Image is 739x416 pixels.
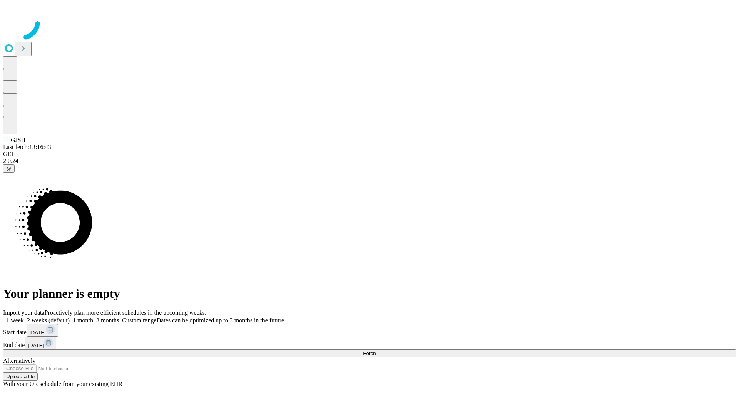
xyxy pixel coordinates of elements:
[122,317,156,324] span: Custom range
[3,349,736,357] button: Fetch
[3,164,15,173] button: @
[3,309,45,316] span: Import your data
[3,144,51,150] span: Last fetch: 13:16:43
[45,309,206,316] span: Proactively plan more efficient schedules in the upcoming weeks.
[73,317,93,324] span: 1 month
[30,330,46,335] span: [DATE]
[3,287,736,301] h1: Your planner is empty
[11,137,25,143] span: GJSH
[28,342,44,348] span: [DATE]
[6,317,24,324] span: 1 week
[3,158,736,164] div: 2.0.241
[27,324,58,337] button: [DATE]
[27,317,70,324] span: 2 weeks (default)
[3,357,35,364] span: Alternatively
[3,324,736,337] div: Start date
[3,372,38,381] button: Upload a file
[3,381,122,387] span: With your OR schedule from your existing EHR
[6,166,12,171] span: @
[96,317,119,324] span: 3 months
[3,151,736,158] div: GEI
[3,337,736,349] div: End date
[157,317,286,324] span: Dates can be optimized up to 3 months in the future.
[363,351,376,356] span: Fetch
[25,337,56,349] button: [DATE]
